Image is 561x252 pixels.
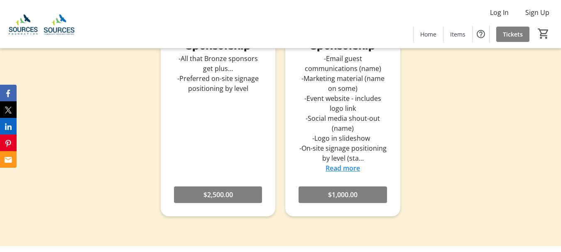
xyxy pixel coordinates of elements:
span: Tickets [503,30,523,39]
button: $1,000.00 [299,186,387,203]
span: Sign Up [525,7,549,17]
img: Sources Community Resources Society and Sources Foundation's Logo [5,3,79,45]
a: Items [443,27,472,42]
div: -All that Bronze sponsors get plus… -Preferred on-site signage positioning by level [174,54,262,93]
div: -Email guest communications (name) -Marketing material (name on some) -Event website - includes l... [299,54,387,163]
span: $1,000.00 [328,190,358,200]
button: $2,500.00 [174,186,262,203]
button: Log In [483,6,515,19]
button: Cart [536,26,551,41]
span: Log In [490,7,509,17]
a: Read more [326,164,360,173]
button: Sign Up [519,6,556,19]
span: $2,500.00 [203,190,233,200]
button: Help [473,26,489,42]
span: Home [420,30,436,39]
a: Tickets [496,27,529,42]
a: Home [414,27,443,42]
span: Items [450,30,465,39]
